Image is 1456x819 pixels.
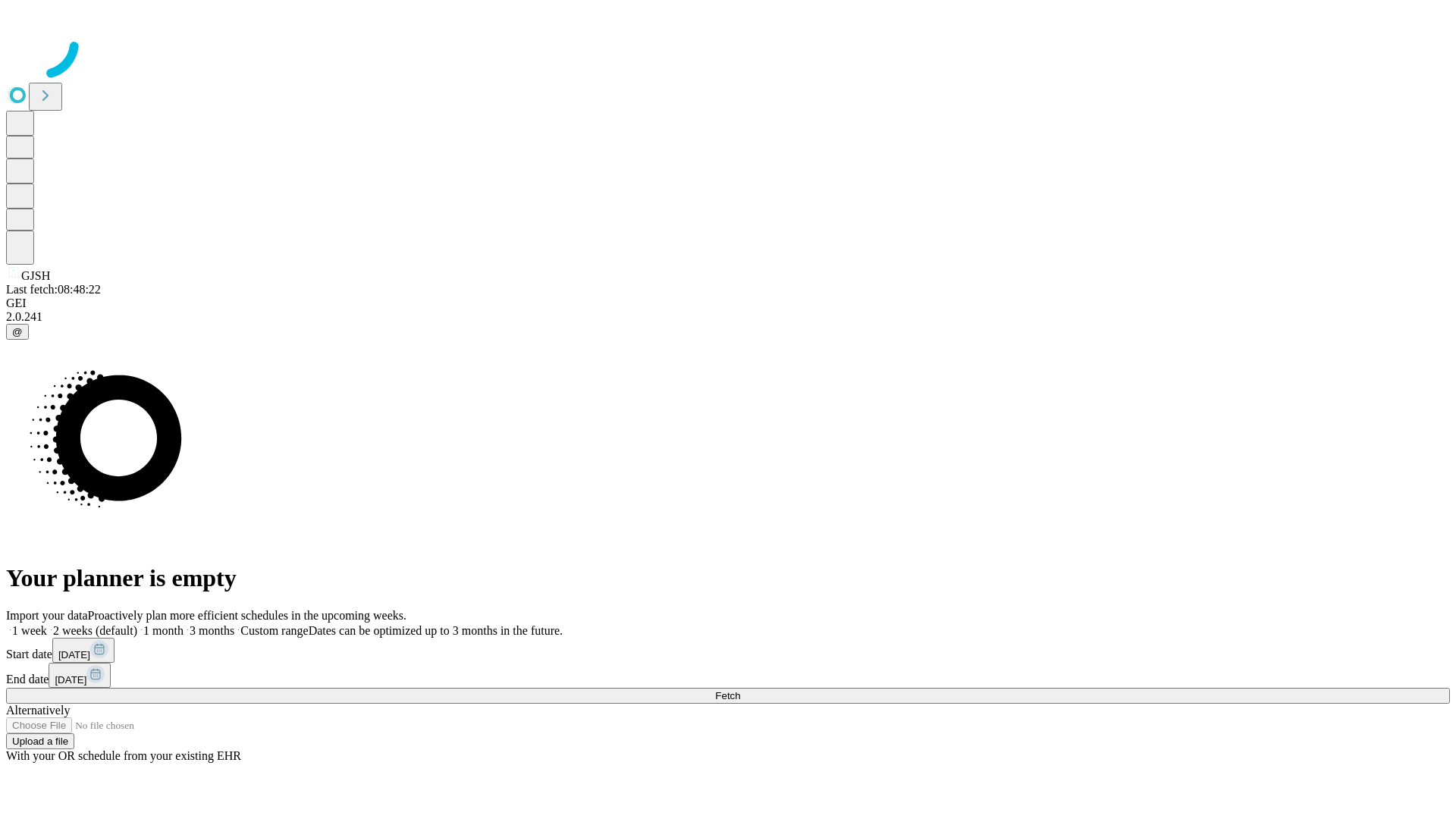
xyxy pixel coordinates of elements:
[240,624,308,637] span: Custom range
[715,690,740,701] span: Fetch
[49,663,111,688] button: [DATE]
[6,688,1450,704] button: Fetch
[52,638,115,663] button: [DATE]
[55,674,86,686] span: [DATE]
[53,624,137,637] span: 2 weeks (default)
[6,733,74,749] button: Upload a file
[6,297,1450,310] div: GEI
[88,609,406,622] span: Proactively plan more efficient schedules in the upcoming weeks.
[6,283,101,296] span: Last fetch: 08:48:22
[6,564,1450,592] h1: Your planner is empty
[6,663,1450,688] div: End date
[12,624,47,637] span: 1 week
[190,624,234,637] span: 3 months
[143,624,184,637] span: 1 month
[6,310,1450,324] div: 2.0.241
[6,638,1450,663] div: Start date
[21,269,50,282] span: GJSH
[309,624,563,637] span: Dates can be optimized up to 3 months in the future.
[6,324,29,340] button: @
[12,326,23,337] span: @
[6,749,241,762] span: With your OR schedule from your existing EHR
[6,704,70,717] span: Alternatively
[6,609,88,622] span: Import your data
[58,649,90,661] span: [DATE]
